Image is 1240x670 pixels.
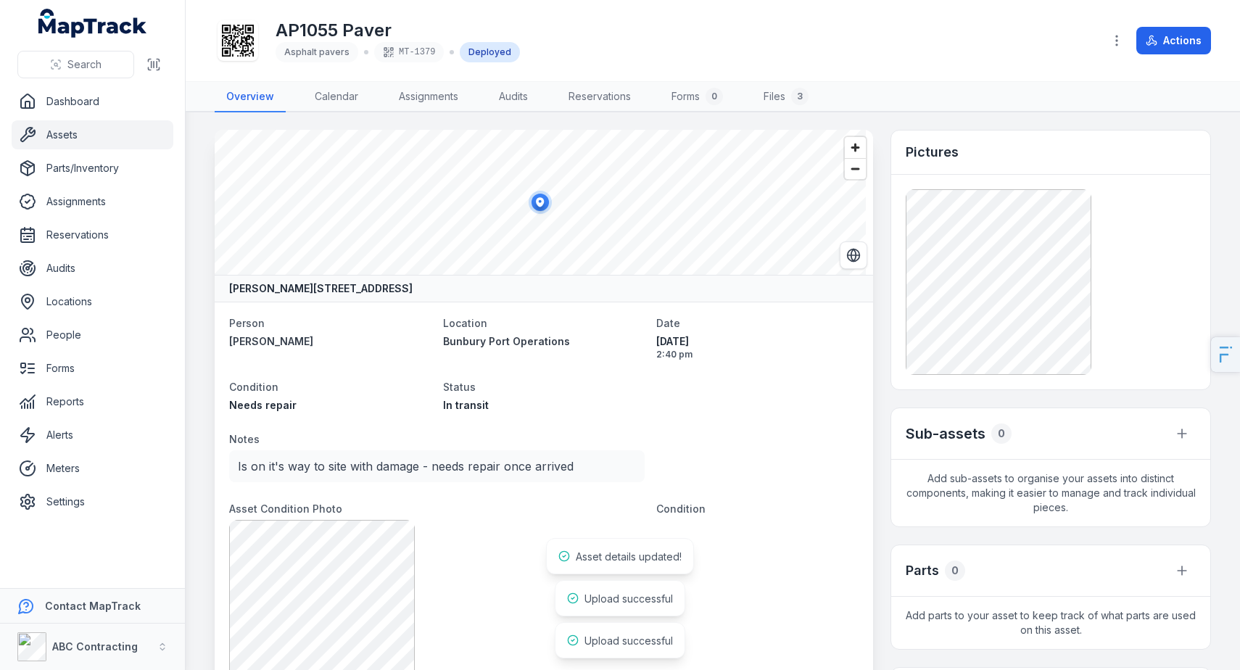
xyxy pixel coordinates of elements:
[12,320,173,350] a: People
[656,349,859,360] span: 2:40 pm
[284,46,350,57] span: Asphalt pavers
[443,399,489,411] span: In transit
[12,154,173,183] a: Parts/Inventory
[229,381,278,393] span: Condition
[660,82,735,112] a: Forms0
[906,561,939,581] h3: Parts
[229,281,413,296] strong: [PERSON_NAME][STREET_ADDRESS]
[12,254,173,283] a: Audits
[12,387,173,416] a: Reports
[303,82,370,112] a: Calendar
[752,82,820,112] a: Files3
[945,561,965,581] div: 0
[906,423,985,444] h2: Sub-assets
[229,502,342,515] span: Asset Condition Photo
[791,88,809,105] div: 3
[584,592,673,605] span: Upload successful
[845,158,866,179] button: Zoom out
[460,42,520,62] div: Deployed
[12,187,173,216] a: Assignments
[906,142,959,162] h3: Pictures
[276,19,520,42] h1: AP1055 Paver
[991,423,1012,444] div: 0
[656,334,859,360] time: 08/10/2025, 2:40:11 pm
[45,600,141,612] strong: Contact MapTrack
[229,317,265,329] span: Person
[576,550,682,563] span: Asset details updated!
[706,88,723,105] div: 0
[443,335,570,347] span: Bunbury Port Operations
[12,220,173,249] a: Reservations
[374,42,444,62] div: MT-1379
[12,487,173,516] a: Settings
[487,82,540,112] a: Audits
[229,433,260,445] span: Notes
[12,287,173,316] a: Locations
[584,634,673,647] span: Upload successful
[656,334,859,349] span: [DATE]
[840,241,867,269] button: Switch to Satellite View
[17,51,134,78] button: Search
[387,82,470,112] a: Assignments
[443,334,645,349] a: Bunbury Port Operations
[656,502,706,515] span: Condition
[12,454,173,483] a: Meters
[12,120,173,149] a: Assets
[229,399,297,411] span: Needs repair
[891,460,1210,526] span: Add sub-assets to organise your assets into distinct components, making it easier to manage and t...
[12,87,173,116] a: Dashboard
[845,137,866,158] button: Zoom in
[229,334,431,349] a: [PERSON_NAME]
[1136,27,1211,54] button: Actions
[557,82,642,112] a: Reservations
[67,57,102,72] span: Search
[12,354,173,383] a: Forms
[52,640,138,653] strong: ABC Contracting
[215,130,866,275] canvas: Map
[891,597,1210,649] span: Add parts to your asset to keep track of what parts are used on this asset.
[215,82,286,112] a: Overview
[443,381,476,393] span: Status
[656,317,680,329] span: Date
[443,317,487,329] span: Location
[12,421,173,450] a: Alerts
[38,9,147,38] a: MapTrack
[238,456,636,476] p: Is on it's way to site with damage - needs repair once arrived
